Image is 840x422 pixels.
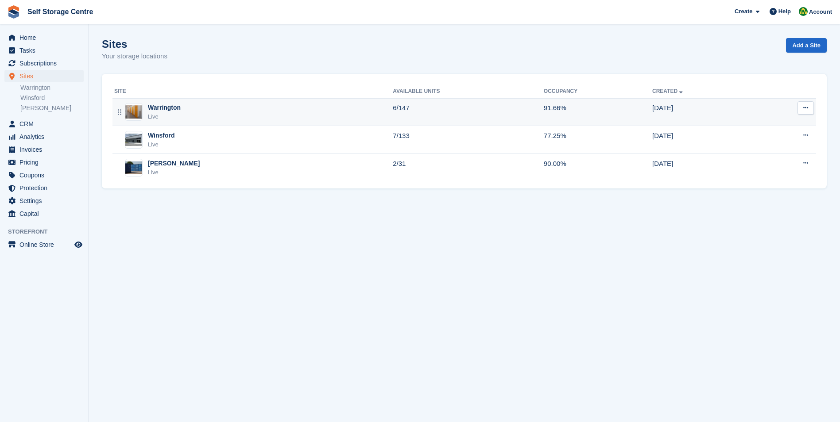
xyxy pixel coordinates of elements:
h1: Sites [102,38,167,50]
span: Analytics [19,130,73,143]
img: Diane Williams [799,7,808,16]
img: Image of Winsford site [125,134,142,146]
td: [DATE] [652,126,756,154]
span: Create [735,7,752,16]
div: Live [148,140,175,149]
span: Coupons [19,169,73,181]
a: menu [4,143,84,156]
img: Image of Arley site [125,161,142,174]
th: Site [112,84,393,99]
th: Occupancy [544,84,652,99]
span: Invoices [19,143,73,156]
a: menu [4,130,84,143]
a: menu [4,195,84,207]
div: Winsford [148,131,175,140]
div: Warrington [148,103,181,112]
a: menu [4,44,84,57]
img: Image of Warrington site [125,105,142,119]
div: Live [148,112,181,121]
a: menu [4,182,84,194]
a: Winsford [20,94,84,102]
a: menu [4,118,84,130]
a: menu [4,70,84,82]
span: Account [809,8,832,16]
td: [DATE] [652,154,756,181]
a: Preview store [73,239,84,250]
div: [PERSON_NAME] [148,159,200,168]
span: Subscriptions [19,57,73,69]
a: menu [4,31,84,44]
span: Pricing [19,156,73,169]
td: 6/147 [393,98,544,126]
td: [DATE] [652,98,756,126]
a: menu [4,57,84,69]
td: 2/31 [393,154,544,181]
span: Capital [19,207,73,220]
a: Add a Site [786,38,827,53]
a: [PERSON_NAME] [20,104,84,112]
a: Self Storage Centre [24,4,97,19]
div: Live [148,168,200,177]
th: Available Units [393,84,544,99]
span: Home [19,31,73,44]
span: Storefront [8,227,88,236]
span: Protection [19,182,73,194]
td: 7/133 [393,126,544,154]
td: 77.25% [544,126,652,154]
span: Help [778,7,791,16]
td: 90.00% [544,154,652,181]
span: Tasks [19,44,73,57]
a: Warrington [20,84,84,92]
p: Your storage locations [102,51,167,61]
span: Online Store [19,238,73,251]
a: menu [4,169,84,181]
a: menu [4,238,84,251]
a: menu [4,156,84,169]
span: Sites [19,70,73,82]
span: CRM [19,118,73,130]
a: menu [4,207,84,220]
a: Created [652,88,685,94]
td: 91.66% [544,98,652,126]
img: stora-icon-8386f47178a22dfd0bd8f6a31ec36ba5ce8667c1dd55bd0f319d3a0aa187defe.svg [7,5,20,19]
span: Settings [19,195,73,207]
